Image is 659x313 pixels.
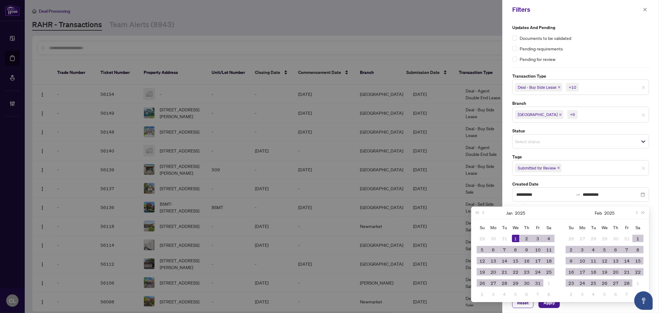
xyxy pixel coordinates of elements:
span: close [642,166,645,170]
span: Pending requirements [520,45,563,52]
span: close [558,86,561,89]
div: +10 [569,84,576,90]
span: swap-right [576,218,581,223]
span: to [576,218,581,223]
span: [GEOGRAPHIC_DATA] [518,111,558,118]
span: Apply [543,298,555,308]
span: close [557,166,560,169]
span: Deal - Buy Side Lease [515,83,562,92]
label: Closing Date [512,207,649,213]
span: Richmond Hill [515,110,564,119]
span: close [559,113,562,116]
button: Apply [539,298,560,308]
span: Submitted for Review [518,165,556,171]
span: to [576,192,581,197]
span: close [642,113,645,117]
span: Submitted for Review [515,164,562,172]
label: Status [512,127,649,134]
div: +9 [570,111,575,118]
label: Branch [512,100,649,107]
span: Pending for review [520,56,556,62]
button: Reset [512,298,534,308]
span: close [643,7,647,12]
label: Tags [512,153,649,160]
label: Updates and Pending [512,24,649,31]
span: Deal - Buy Side Lease [518,84,556,90]
span: Reset [517,298,529,308]
span: swap-right [576,192,581,197]
label: Transaction Type [512,73,649,79]
button: Open asap [634,291,653,310]
span: Documents to be validated [520,35,571,41]
span: close [642,86,645,89]
label: Created Date [512,181,649,187]
div: Filters [512,5,641,14]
